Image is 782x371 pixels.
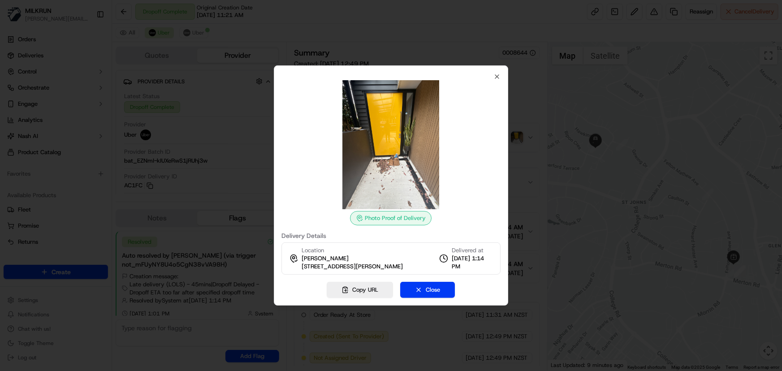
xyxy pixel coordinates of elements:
[302,255,349,263] span: [PERSON_NAME]
[327,282,393,298] button: Copy URL
[452,255,493,271] span: [DATE] 1:14 PM
[327,80,456,209] img: photo_proof_of_delivery image
[281,233,501,239] label: Delivery Details
[452,246,493,255] span: Delivered at
[302,263,403,271] span: [STREET_ADDRESS][PERSON_NAME]
[350,211,432,225] div: Photo Proof of Delivery
[401,282,455,298] button: Close
[302,246,324,255] span: Location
